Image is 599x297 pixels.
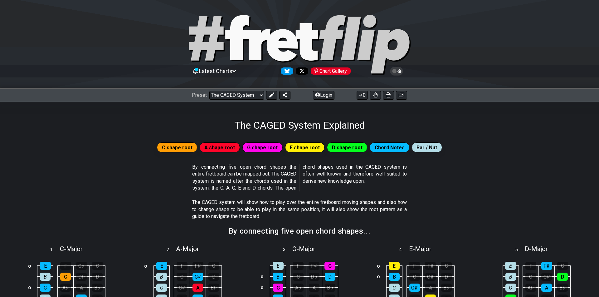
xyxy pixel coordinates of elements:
div: F [293,262,304,270]
div: D♭ [76,273,87,281]
p: By connecting five open chord shapes the entire fretboard can be mapped out. The CAGED system is ... [192,164,407,192]
div: B♭ [92,284,103,292]
div: A♭ [60,284,71,292]
div: G [208,262,219,270]
div: F [60,262,71,270]
div: E [40,262,51,270]
div: B [40,273,51,281]
button: Toggle Dexterity for all fretkits [370,91,381,100]
td: o [375,271,382,282]
button: 0 [357,91,368,100]
div: A♭ [525,284,536,292]
h1: The CAGED System Explained [235,119,365,131]
div: G♭ [76,262,87,270]
div: G♯ [409,284,420,292]
div: B♭ [441,284,452,292]
div: B [389,273,400,281]
div: A [425,284,436,292]
span: E - Major [409,245,431,253]
div: C [293,273,304,281]
div: Chart Gallery [311,67,351,75]
span: A shape root [204,143,235,152]
button: Create image [396,91,407,100]
span: C shape root [162,143,192,152]
span: 1 . [50,246,60,253]
div: A [192,284,203,292]
span: Chord Notes [375,143,405,152]
div: A♭ [293,284,304,292]
div: A [541,284,552,292]
div: C♯ [541,273,552,281]
div: C [525,273,536,281]
div: C [60,273,71,281]
div: G [557,262,568,270]
div: D [557,273,568,281]
div: D [92,273,103,281]
span: 5 . [515,246,525,253]
span: C - Major [60,245,83,253]
div: C♯ [425,273,436,281]
div: E [505,262,516,270]
td: o [142,260,149,271]
td: o [26,260,33,271]
button: Login [313,91,334,100]
div: G [324,262,335,270]
div: B♭ [557,284,568,292]
span: E shape root [290,143,320,152]
div: F [177,262,187,270]
div: B [505,273,516,281]
div: G [40,284,51,292]
span: G - Major [292,245,315,253]
button: Edit Preset [266,91,277,100]
td: o [258,271,266,282]
div: G [92,262,103,270]
div: G [389,284,400,292]
div: G [505,284,516,292]
button: Share Preset [279,91,290,100]
span: 4 . [399,246,409,253]
span: D - Major [525,245,548,253]
span: 2 . [167,246,176,253]
div: B [156,273,167,281]
div: D [441,273,452,281]
div: E [389,262,400,270]
div: C [177,273,187,281]
a: Follow #fretflip at X [293,67,308,75]
span: G shape root [247,143,278,152]
div: A [309,284,319,292]
div: A [76,284,87,292]
span: A - Major [176,245,199,253]
div: B [273,273,283,281]
td: o [258,282,266,293]
p: The CAGED system will show how to play over the entire fretboard moving shapes and also how to ch... [192,199,407,220]
div: G♯ [177,284,187,292]
span: Latest Charts [199,68,232,74]
span: D shape root [332,143,363,152]
span: Bar / Nut [416,143,437,152]
div: E [273,262,284,270]
span: Preset [192,92,207,98]
div: F [525,262,536,270]
div: F♯ [309,262,319,270]
div: D♭ [309,273,319,281]
div: G [156,284,167,292]
div: D [208,273,219,281]
div: D [325,273,335,281]
td: o [26,282,33,293]
span: Toggle light / dark theme [393,68,400,74]
div: G [441,262,452,270]
span: 3 . [283,246,292,253]
select: Preset [209,91,264,100]
button: Print [383,91,394,100]
div: G [273,284,283,292]
div: C [409,273,420,281]
div: B♭ [325,284,335,292]
div: B♭ [208,284,219,292]
div: F♯ [425,262,436,270]
h2: By connecting five open chord shapes... [229,228,370,235]
div: E [156,262,167,270]
div: F♯ [541,262,552,270]
a: Follow #fretflip at Bluesky [278,67,293,75]
div: F♯ [192,262,203,270]
div: C♯ [192,273,203,281]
